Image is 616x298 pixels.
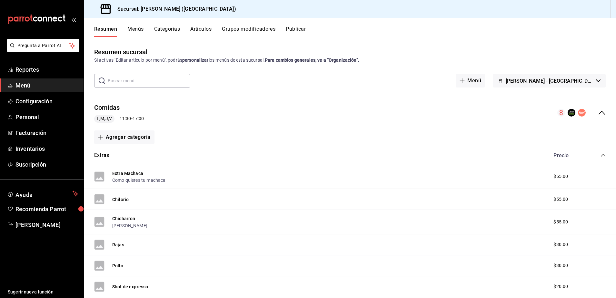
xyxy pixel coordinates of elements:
input: Buscar menú [108,74,190,87]
span: $55.00 [553,173,568,180]
button: Publicar [286,26,306,37]
span: $30.00 [553,241,568,248]
button: Pregunta a Parrot AI [7,39,79,52]
span: [PERSON_NAME] - [GEOGRAPHIC_DATA] [506,78,593,84]
button: Comidas [94,103,120,112]
div: Resumen sucursal [94,47,147,57]
span: Reportes [15,65,78,74]
button: Rajas [112,241,124,248]
div: Precio [547,152,588,159]
button: Menú [456,74,485,87]
span: Inventarios [15,144,78,153]
button: Chicharron [112,215,135,222]
button: Pollo [112,262,123,269]
div: 11:30 - 17:00 [94,115,144,123]
div: collapse-menu-row [84,98,616,128]
span: Menú [15,81,78,90]
span: $30.00 [553,262,568,269]
button: Categorías [154,26,180,37]
button: [PERSON_NAME] [112,222,147,229]
button: [PERSON_NAME] - [GEOGRAPHIC_DATA] [493,74,606,87]
span: Personal [15,113,78,121]
span: L,M,J,V [94,115,114,122]
span: Facturación [15,128,78,137]
button: Extra Machaca [112,170,143,177]
div: navigation tabs [94,26,616,37]
span: $20.00 [553,283,568,290]
button: Artículos [190,26,212,37]
span: Suscripción [15,160,78,169]
button: Shot de expresso [112,283,148,290]
span: Configuración [15,97,78,106]
span: Pregunta a Parrot AI [17,42,69,49]
button: collapse-category-row [601,153,606,158]
strong: personalizar [182,57,209,63]
button: Grupos modificadores [222,26,275,37]
span: [PERSON_NAME] [15,221,78,229]
span: Sugerir nueva función [8,289,78,295]
span: Recomienda Parrot [15,205,78,213]
button: Resumen [94,26,117,37]
button: open_drawer_menu [71,17,76,22]
span: $55.00 [553,196,568,203]
span: Ayuda [15,190,70,198]
strong: Para cambios generales, ve a “Organización”. [265,57,359,63]
h3: Sucursal: [PERSON_NAME] ([GEOGRAPHIC_DATA]) [112,5,236,13]
button: Chilorio [112,196,129,203]
button: Menús [127,26,144,37]
span: $55.00 [553,219,568,225]
button: Como quieres tu machaca [112,177,165,183]
a: Pregunta a Parrot AI [5,47,79,54]
button: Extras [94,152,109,159]
div: Si activas ‘Editar artículo por menú’, podrás los menús de esta sucursal. [94,57,606,64]
button: Agregar categoría [94,130,154,144]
